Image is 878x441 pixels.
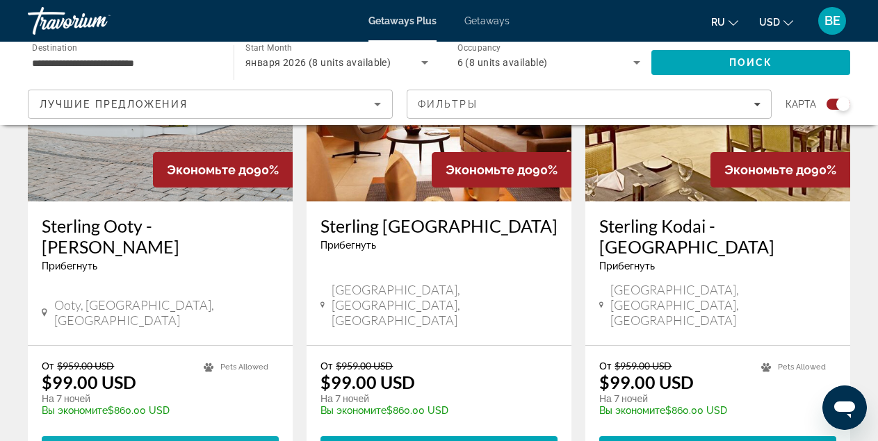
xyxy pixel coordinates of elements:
[40,96,381,113] mat-select: Sort by
[42,405,108,416] span: Вы экономите
[651,50,850,75] button: Search
[599,392,747,405] p: На 7 ночей
[220,363,268,372] span: Pets Allowed
[42,360,54,372] span: От
[332,282,558,328] span: [GEOGRAPHIC_DATA], [GEOGRAPHIC_DATA], [GEOGRAPHIC_DATA]
[615,360,672,372] span: $959.00 USD
[42,405,190,416] p: $860.00 USD
[320,405,544,416] p: $860.00 USD
[28,3,167,39] a: Travorium
[457,57,548,68] span: 6 (8 units available)
[40,99,188,110] span: Лучшие предложения
[599,372,694,392] p: $99.00 USD
[57,360,114,372] span: $959.00 USD
[786,94,816,114] span: карта
[824,14,840,28] span: BE
[610,282,836,328] span: [GEOGRAPHIC_DATA], [GEOGRAPHIC_DATA], [GEOGRAPHIC_DATA]
[320,360,332,372] span: От
[320,372,415,392] p: $99.00 USD
[759,17,780,28] span: USD
[711,12,738,32] button: Change language
[446,163,533,177] span: Экономьте до
[599,360,611,372] span: От
[54,297,279,328] span: Ooty, [GEOGRAPHIC_DATA], [GEOGRAPHIC_DATA]
[153,152,293,188] div: 90%
[457,43,501,53] span: Occupancy
[320,215,558,236] a: Sterling [GEOGRAPHIC_DATA]
[245,57,391,68] span: января 2026 (8 units available)
[320,392,544,405] p: На 7 ночей
[42,372,136,392] p: $99.00 USD
[368,15,437,26] a: Getaways Plus
[729,57,773,68] span: Поиск
[599,405,747,416] p: $860.00 USD
[245,43,292,53] span: Start Month
[32,55,216,72] input: Select destination
[407,90,772,119] button: Filters
[822,385,867,430] iframe: Кнопка запуска окна обмена сообщениями
[599,405,665,416] span: Вы экономите
[432,152,571,188] div: 90%
[320,405,387,416] span: Вы экономите
[759,12,793,32] button: Change currency
[724,163,811,177] span: Экономьте до
[320,240,376,251] span: Прибегнуть
[710,152,850,188] div: 90%
[418,99,478,110] span: Фильтры
[464,15,510,26] a: Getaways
[42,260,97,272] span: Прибегнуть
[814,6,850,35] button: User Menu
[778,363,826,372] span: Pets Allowed
[711,17,725,28] span: ru
[599,215,836,257] a: Sterling Kodai - [GEOGRAPHIC_DATA]
[599,260,655,272] span: Прибегнуть
[32,42,77,52] span: Destination
[167,163,254,177] span: Экономьте до
[42,215,279,257] a: Sterling Ooty - [PERSON_NAME]
[42,392,190,405] p: На 7 ночей
[336,360,393,372] span: $959.00 USD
